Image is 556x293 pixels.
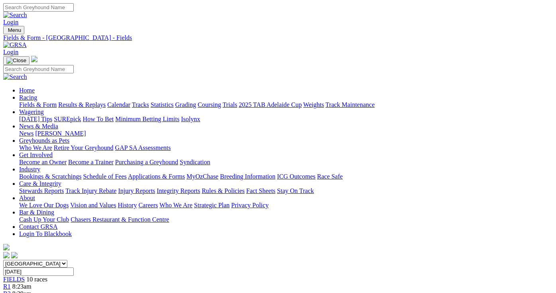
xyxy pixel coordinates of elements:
a: Careers [138,202,158,208]
a: Get Involved [19,151,53,158]
a: Become an Owner [19,159,67,165]
img: Search [3,12,27,19]
a: 2025 TAB Adelaide Cup [239,101,302,108]
a: Vision and Values [70,202,116,208]
a: Integrity Reports [157,187,200,194]
a: Chasers Restaurant & Function Centre [71,216,169,223]
a: Become a Trainer [68,159,114,165]
a: Privacy Policy [231,202,269,208]
div: Bar & Dining [19,216,553,223]
a: Injury Reports [118,187,155,194]
a: Purchasing a Greyhound [115,159,178,165]
img: Search [3,73,27,81]
a: Breeding Information [220,173,275,180]
a: Retire Your Greyhound [54,144,114,151]
a: Grading [175,101,196,108]
img: facebook.svg [3,252,10,258]
a: Bookings & Scratchings [19,173,81,180]
a: Race Safe [317,173,342,180]
div: Greyhounds as Pets [19,144,553,151]
div: Racing [19,101,553,108]
a: Trials [222,101,237,108]
a: Contact GRSA [19,223,57,230]
a: Track Maintenance [326,101,375,108]
a: Isolynx [181,116,200,122]
a: [DATE] Tips [19,116,52,122]
button: Toggle navigation [3,56,29,65]
img: GRSA [3,41,27,49]
a: Greyhounds as Pets [19,137,69,144]
a: Track Injury Rebate [65,187,116,194]
a: Coursing [198,101,221,108]
a: How To Bet [83,116,114,122]
a: Weights [303,101,324,108]
a: Cash Up Your Club [19,216,69,223]
a: ICG Outcomes [277,173,315,180]
a: Who We Are [159,202,193,208]
a: Login [3,49,18,55]
a: GAP SA Assessments [115,144,171,151]
a: About [19,195,35,201]
a: Fields & Form - [GEOGRAPHIC_DATA] - Fields [3,34,553,41]
img: Close [6,57,26,64]
img: twitter.svg [11,252,18,258]
a: Schedule of Fees [83,173,126,180]
a: Tracks [132,101,149,108]
button: Toggle navigation [3,26,24,34]
a: History [118,202,137,208]
input: Select date [3,267,74,276]
img: logo-grsa-white.png [31,56,37,62]
a: News [19,130,33,137]
a: Minimum Betting Limits [115,116,179,122]
a: Rules & Policies [202,187,245,194]
a: News & Media [19,123,58,130]
a: SUREpick [54,116,81,122]
a: Industry [19,166,40,173]
a: Racing [19,94,37,101]
a: Syndication [180,159,210,165]
a: Statistics [151,101,174,108]
a: [PERSON_NAME] [35,130,86,137]
span: 8:23am [12,283,31,290]
a: Strategic Plan [194,202,230,208]
a: Login To Blackbook [19,230,72,237]
div: Industry [19,173,553,180]
div: Get Involved [19,159,553,166]
a: Bar & Dining [19,209,54,216]
a: FIELDS [3,276,25,283]
a: Results & Replays [58,101,106,108]
a: Fact Sheets [246,187,275,194]
a: Stay On Track [277,187,314,194]
div: Care & Integrity [19,187,553,195]
div: About [19,202,553,209]
a: Care & Integrity [19,180,61,187]
a: Login [3,19,18,26]
a: Who We Are [19,144,52,151]
a: MyOzChase [187,173,218,180]
a: Wagering [19,108,44,115]
a: Fields & Form [19,101,57,108]
img: logo-grsa-white.png [3,244,10,250]
div: Wagering [19,116,553,123]
span: 10 races [26,276,47,283]
a: Stewards Reports [19,187,64,194]
a: Home [19,87,35,94]
div: News & Media [19,130,553,137]
input: Search [3,65,74,73]
a: Calendar [107,101,130,108]
span: Menu [8,27,21,33]
a: R1 [3,283,11,290]
input: Search [3,3,74,12]
a: Applications & Forms [128,173,185,180]
a: We Love Our Dogs [19,202,69,208]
